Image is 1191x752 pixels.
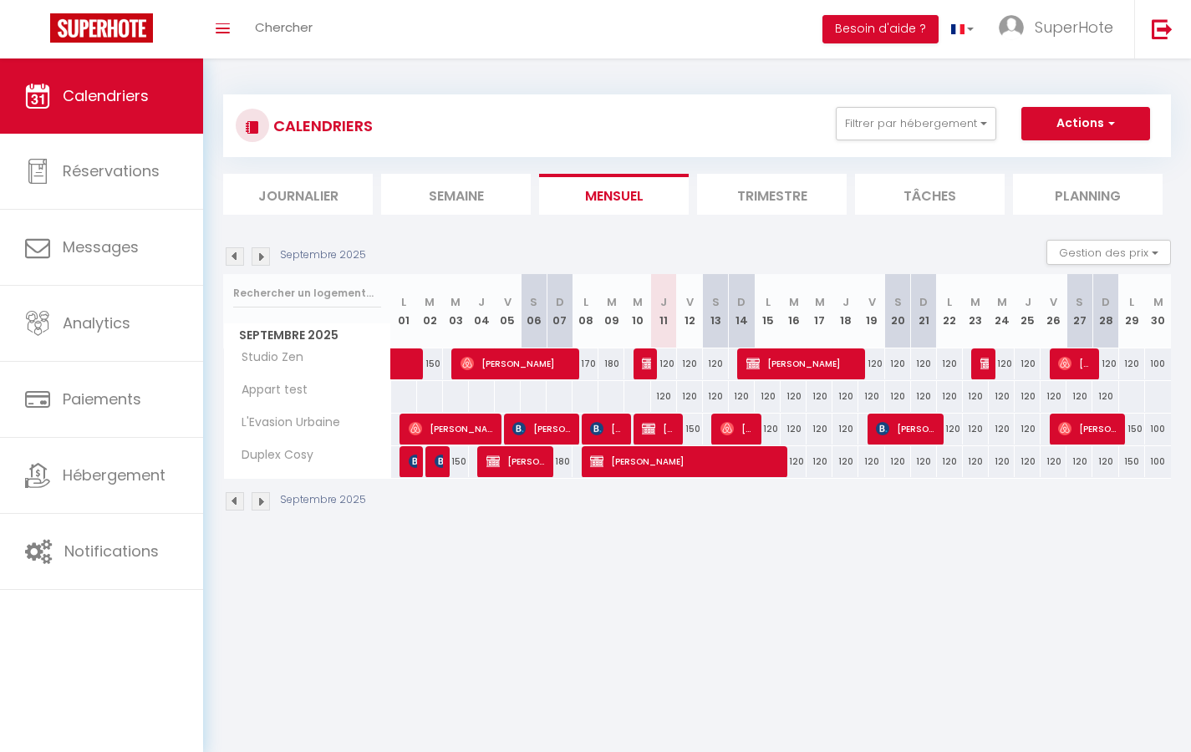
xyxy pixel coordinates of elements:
p: Septembre 2025 [280,247,366,263]
abbr: M [1153,294,1163,310]
div: 120 [755,414,781,445]
abbr: D [1102,294,1110,310]
abbr: D [737,294,746,310]
th: 13 [703,274,729,348]
li: Trimestre [697,174,847,215]
li: Journalier [223,174,373,215]
div: 150 [1119,446,1145,477]
th: 02 [417,274,443,348]
div: 100 [1145,414,1171,445]
span: Duplex Cosy [226,446,318,465]
div: 100 [1145,446,1171,477]
li: Planning [1013,174,1163,215]
div: 120 [1015,348,1041,379]
div: 120 [832,414,858,445]
span: [PERSON_NAME] [590,413,624,445]
div: 150 [443,446,469,477]
div: 120 [937,446,963,477]
div: 120 [677,381,703,412]
abbr: J [842,294,849,310]
div: 120 [1015,414,1041,445]
div: 120 [1041,381,1066,412]
span: [PERSON_NAME] [1058,348,1092,379]
div: 120 [832,381,858,412]
img: logout [1152,18,1173,39]
abbr: M [607,294,617,310]
abbr: V [504,294,512,310]
th: 19 [858,274,884,348]
div: 120 [781,446,807,477]
div: 120 [885,348,911,379]
div: 120 [755,381,781,412]
img: Super Booking [50,13,153,43]
div: 120 [963,446,989,477]
span: Calendriers [63,85,149,106]
div: 120 [911,348,937,379]
li: Mensuel [539,174,689,215]
div: 120 [807,381,832,412]
div: 120 [858,348,884,379]
span: Septembre 2025 [224,323,390,348]
abbr: M [789,294,799,310]
span: [PERSON_NAME] [435,445,443,477]
span: [PERSON_NAME] [980,348,989,379]
th: 01 [391,274,417,348]
button: Besoin d'aide ? [822,15,939,43]
div: 120 [989,446,1015,477]
div: 120 [781,381,807,412]
abbr: V [1050,294,1057,310]
th: 03 [443,274,469,348]
div: 120 [963,414,989,445]
div: 120 [781,414,807,445]
div: 120 [1066,381,1092,412]
span: Patureau Léa [409,445,417,477]
th: 22 [937,274,963,348]
th: 14 [729,274,755,348]
th: 11 [651,274,677,348]
div: 120 [1119,348,1145,379]
abbr: J [478,294,485,310]
th: 21 [911,274,937,348]
div: 120 [858,446,884,477]
span: Appart test [226,381,312,399]
abbr: J [1025,294,1031,310]
div: 120 [1092,348,1118,379]
th: 10 [624,274,650,348]
div: 120 [989,348,1015,379]
th: 15 [755,274,781,348]
li: Tâches [855,174,1005,215]
th: 05 [495,274,521,348]
th: 20 [885,274,911,348]
abbr: S [1076,294,1083,310]
th: 06 [521,274,547,348]
h3: CALENDRIERS [269,107,373,145]
div: 120 [703,348,729,379]
div: 120 [1041,446,1066,477]
abbr: J [660,294,667,310]
span: SuperHote [1035,17,1113,38]
abbr: L [1129,294,1134,310]
div: 120 [1092,381,1118,412]
abbr: L [947,294,952,310]
abbr: D [556,294,564,310]
th: 16 [781,274,807,348]
abbr: M [970,294,980,310]
span: [PERSON_NAME] [461,348,573,379]
th: 29 [1119,274,1145,348]
div: 120 [1092,446,1118,477]
div: 150 [677,414,703,445]
span: [PERSON_NAME] [512,413,573,445]
th: 28 [1092,274,1118,348]
div: 120 [937,348,963,379]
span: Messages [63,236,139,257]
abbr: V [686,294,694,310]
div: 120 [677,348,703,379]
div: 120 [651,381,677,412]
div: 120 [937,414,963,445]
div: 120 [1015,381,1041,412]
div: 100 [1145,348,1171,379]
th: 07 [547,274,573,348]
div: 120 [1015,446,1041,477]
div: 180 [598,348,624,379]
div: 120 [989,381,1015,412]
